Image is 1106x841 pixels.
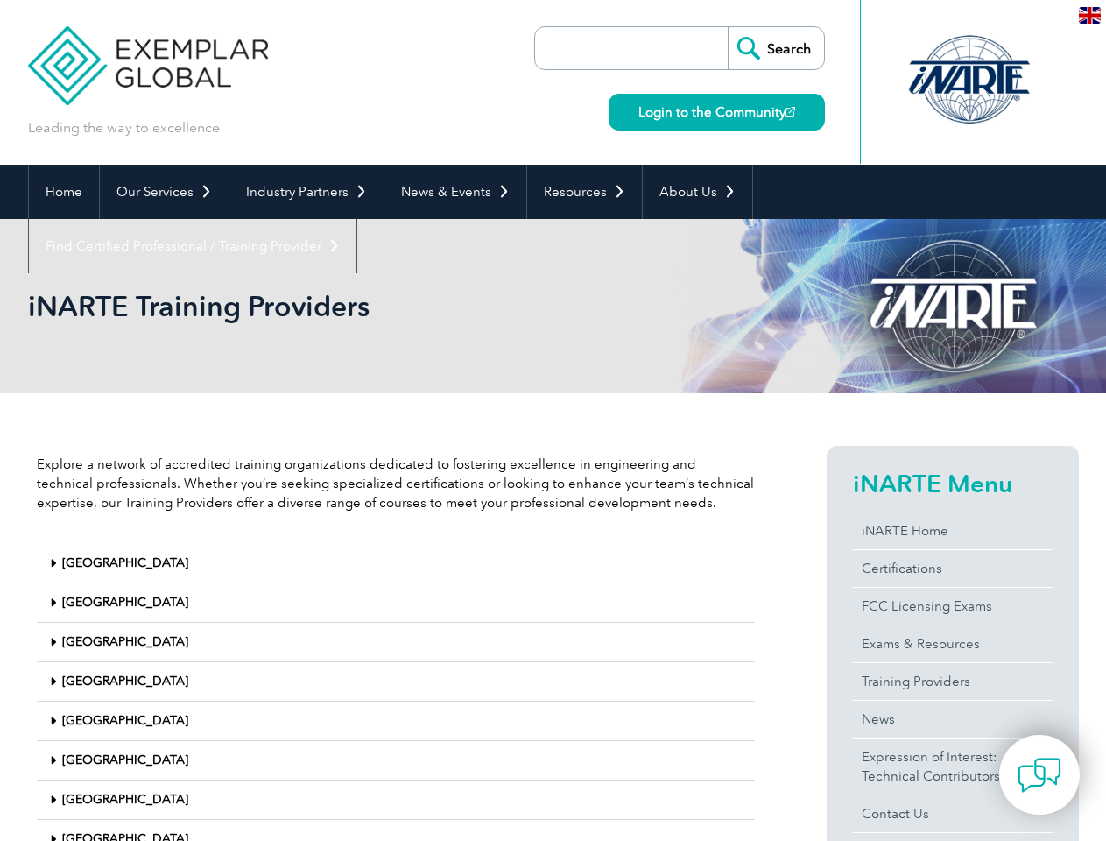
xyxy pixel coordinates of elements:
[37,702,755,741] div: [GEOGRAPHIC_DATA]
[853,795,1053,832] a: Contact Us
[384,165,526,219] a: News & Events
[100,165,229,219] a: Our Services
[37,662,755,702] div: [GEOGRAPHIC_DATA]
[527,165,642,219] a: Resources
[28,289,701,323] h1: iNARTE Training Providers
[853,550,1053,587] a: Certifications
[62,595,188,610] a: [GEOGRAPHIC_DATA]
[853,588,1053,625] a: FCC Licensing Exams
[853,663,1053,700] a: Training Providers
[853,470,1053,498] h2: iNARTE Menu
[29,219,356,273] a: Find Certified Professional / Training Provider
[728,27,824,69] input: Search
[37,741,755,781] div: [GEOGRAPHIC_DATA]
[62,555,188,570] a: [GEOGRAPHIC_DATA]
[853,739,1053,795] a: Expression of Interest:Technical Contributors
[853,625,1053,662] a: Exams & Resources
[62,753,188,767] a: [GEOGRAPHIC_DATA]
[62,713,188,728] a: [GEOGRAPHIC_DATA]
[28,118,220,138] p: Leading the way to excellence
[37,583,755,623] div: [GEOGRAPHIC_DATA]
[37,623,755,662] div: [GEOGRAPHIC_DATA]
[29,165,99,219] a: Home
[643,165,752,219] a: About Us
[37,781,755,820] div: [GEOGRAPHIC_DATA]
[853,512,1053,549] a: iNARTE Home
[609,94,825,131] a: Login to the Community
[785,107,795,117] img: open_square.png
[37,455,755,512] p: Explore a network of accredited training organizations dedicated to fostering excellence in engin...
[37,544,755,583] div: [GEOGRAPHIC_DATA]
[229,165,384,219] a: Industry Partners
[1079,7,1101,24] img: en
[62,792,188,807] a: [GEOGRAPHIC_DATA]
[853,701,1053,738] a: News
[62,674,188,689] a: [GEOGRAPHIC_DATA]
[62,634,188,649] a: [GEOGRAPHIC_DATA]
[1018,753,1061,797] img: contact-chat.png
